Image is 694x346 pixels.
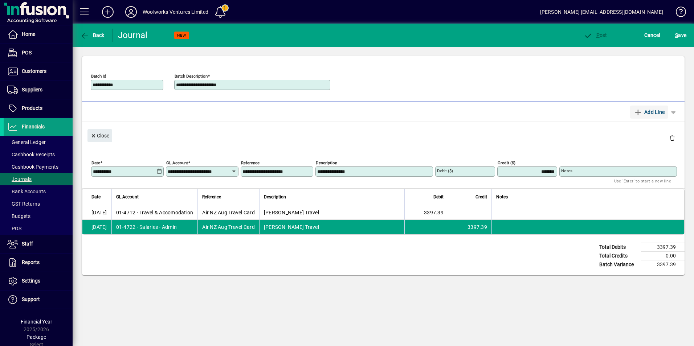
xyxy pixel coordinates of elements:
app-page-header-button: Close [86,132,114,139]
td: 0.00 [641,252,685,260]
span: Financial Year [21,319,52,325]
span: Credit [475,193,487,201]
a: Products [4,99,73,118]
span: S [675,32,678,38]
td: Total Credits [596,252,641,260]
button: Save [673,29,688,42]
span: Bank Accounts [7,189,46,194]
span: Home [22,31,35,37]
mat-label: Batch Description [175,74,208,79]
a: General Ledger [4,136,73,148]
div: Journal [118,29,149,41]
span: 01-4712 - Travel & Accomodation [116,209,193,216]
span: Add Line [634,106,665,118]
td: Air NZ Aug Travel Card [197,220,259,234]
span: Date [91,193,101,201]
span: Notes [496,193,508,201]
span: Description [264,193,286,201]
span: Debit [433,193,444,201]
span: Staff [22,241,33,247]
span: Customers [22,68,46,74]
span: General Ledger [7,139,46,145]
span: POS [22,50,32,55]
span: Products [22,105,42,111]
span: Package [26,334,46,340]
span: Back [80,32,105,38]
a: Reports [4,254,73,272]
mat-label: Reference [241,160,260,165]
a: Suppliers [4,81,73,99]
td: Batch Variance [596,260,641,269]
button: Cancel [642,29,662,42]
a: Support [4,291,73,309]
span: Reports [22,259,40,265]
a: Customers [4,62,73,81]
mat-label: Batch Id [91,74,106,79]
app-page-header-button: Delete [664,135,681,141]
td: 3397.39 [404,205,448,220]
td: 3397.39 [448,220,491,234]
a: Staff [4,235,73,253]
a: POS [4,44,73,62]
span: ave [675,29,686,41]
td: 3397.39 [641,243,685,252]
a: Cashbook Receipts [4,148,73,161]
td: [DATE] [82,205,111,220]
button: Add Line [630,106,669,119]
span: Cashbook Receipts [7,152,55,157]
a: GST Returns [4,198,73,210]
span: ost [584,32,607,38]
span: Settings [22,278,40,284]
span: GL Account [116,193,139,201]
td: Air NZ Aug Travel Card [197,205,259,220]
button: Profile [119,5,143,18]
span: Close [90,130,109,142]
span: Financials [22,124,45,129]
mat-hint: Use 'Enter' to start a new line [614,177,671,185]
span: Suppliers [22,87,42,92]
a: Knowledge Base [670,1,685,25]
a: Settings [4,272,73,290]
div: [PERSON_NAME] [EMAIL_ADDRESS][DOMAIN_NAME] [540,6,663,18]
span: P [596,32,600,38]
button: Back [78,29,106,42]
mat-label: Date [91,160,100,165]
mat-label: GL Account [166,160,188,165]
span: 01-4722 - Salaries - Admin [116,223,177,231]
span: GST Returns [7,201,40,207]
td: 3397.39 [641,260,685,269]
span: NEW [177,33,186,38]
button: Post [582,29,609,42]
app-page-header-button: Back [73,29,113,42]
div: Woolworks Ventures Limited [143,6,209,18]
span: Budgets [7,213,30,219]
button: Close [87,129,112,142]
span: Journals [7,176,32,182]
a: Bank Accounts [4,185,73,198]
td: [PERSON_NAME] Travel [259,205,404,220]
mat-label: Notes [561,168,572,173]
td: [PERSON_NAME] Travel [259,220,404,234]
span: POS [7,226,21,231]
button: Add [96,5,119,18]
button: Delete [664,129,681,147]
mat-label: Description [316,160,337,165]
a: Budgets [4,210,73,222]
td: Total Debits [596,243,641,252]
span: Cancel [644,29,660,41]
span: Support [22,296,40,302]
span: Reference [202,193,221,201]
a: Home [4,25,73,44]
mat-label: Debit ($) [437,168,453,173]
a: POS [4,222,73,235]
a: Journals [4,173,73,185]
td: [DATE] [82,220,111,234]
span: Cashbook Payments [7,164,58,170]
a: Cashbook Payments [4,161,73,173]
mat-label: Credit ($) [498,160,515,165]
